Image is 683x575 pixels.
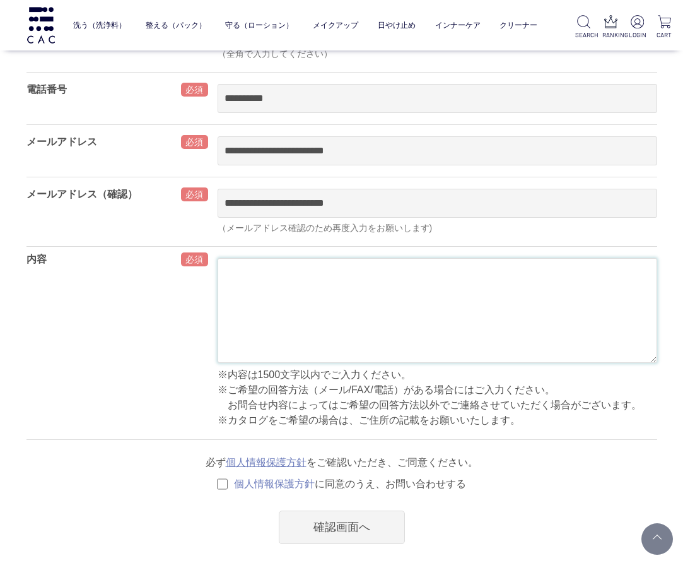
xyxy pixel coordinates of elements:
div: 確認画面へ [279,511,405,544]
a: 個人情報保護方針 [234,478,315,489]
p: RANKING [602,30,619,40]
p: LOGIN [629,30,646,40]
a: 個人情報保護方針 [226,457,306,468]
a: LOGIN [629,15,646,40]
img: logo [25,7,57,43]
a: SEARCH [575,15,592,40]
a: CART [656,15,673,40]
a: 整える（パック） [146,12,206,39]
input: 個人情報保護方針に同意のうえ、お問い合わせする [217,478,228,490]
p: ※内容は1500文字以内でご入力ください。 [218,367,657,382]
p: CART [656,30,673,40]
a: 守る（ローション） [225,12,293,39]
a: 日やけ止め [378,12,416,39]
p: ※ご希望の回答方法（メール/FAX/電話）がある場合にはご入力ください。 [218,382,657,398]
label: 電話番号 [26,84,67,95]
a: メイクアップ [313,12,358,39]
p: ※カタログをご希望の場合は、ご住所の記載をお願いいたします。 [218,413,657,428]
label: メールアドレス [26,136,97,147]
label: メールアドレス（確認） [26,189,137,199]
a: RANKING [602,15,619,40]
label: 内容 [26,254,47,264]
a: 洗う（洗浄料） [73,12,126,39]
p: SEARCH [575,30,592,40]
a: インナーケア [435,12,481,39]
p: お問合せ内容によってはご希望の回答方法以外でご連絡させていただく場合がございます。 [228,398,657,413]
label: に同意のうえ、お問い合わせする [217,478,466,489]
p: 必ず をご確認いただき、ご同意ください。 [26,455,657,470]
div: （メールアドレス確認のため再度入力をお願いします) [218,222,657,235]
a: クリーナー [499,12,537,39]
